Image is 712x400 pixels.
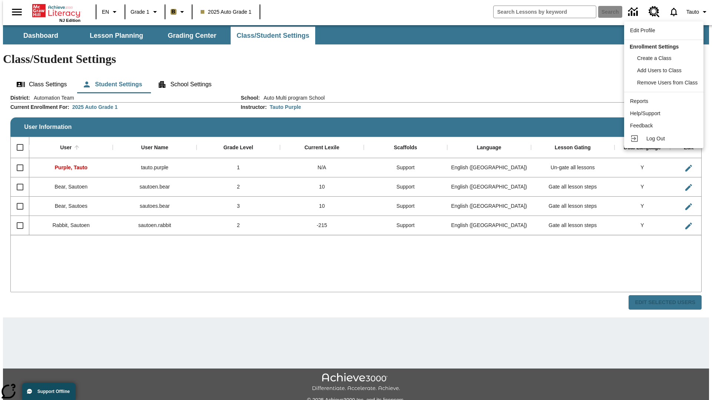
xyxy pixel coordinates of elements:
span: Add Users to Class [637,67,682,73]
span: Remove Users from Class [637,80,698,86]
span: Log Out [646,136,665,141]
span: Feedback [630,123,653,129]
span: Reports [630,98,648,104]
span: Edit Profile [630,27,655,33]
span: Enrollment Settings [630,44,679,50]
span: Help/Support [630,110,660,116]
span: Create a Class [637,55,672,61]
